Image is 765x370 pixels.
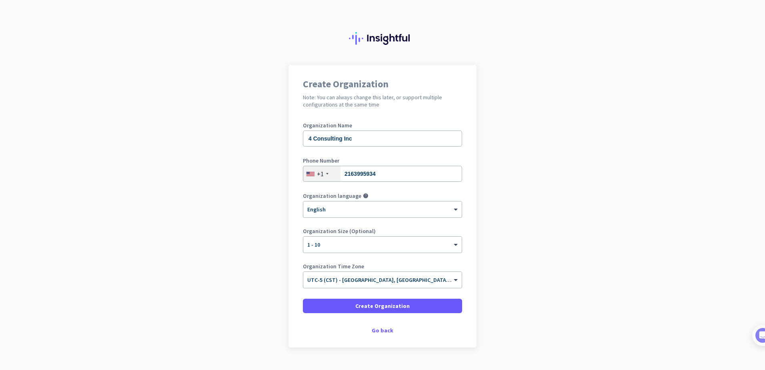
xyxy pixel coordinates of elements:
[303,299,462,313] button: Create Organization
[303,228,462,234] label: Organization Size (Optional)
[349,32,416,45] img: Insightful
[303,131,462,147] input: What is the name of your organization?
[303,263,462,269] label: Organization Time Zone
[303,79,462,89] h1: Create Organization
[303,193,361,199] label: Organization language
[303,94,462,108] h2: Note: You can always change this later, or support multiple configurations at the same time
[317,170,324,178] div: +1
[303,166,462,182] input: 201-555-0123
[303,123,462,128] label: Organization Name
[303,158,462,163] label: Phone Number
[363,193,368,199] i: help
[355,302,410,310] span: Create Organization
[303,328,462,333] div: Go back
